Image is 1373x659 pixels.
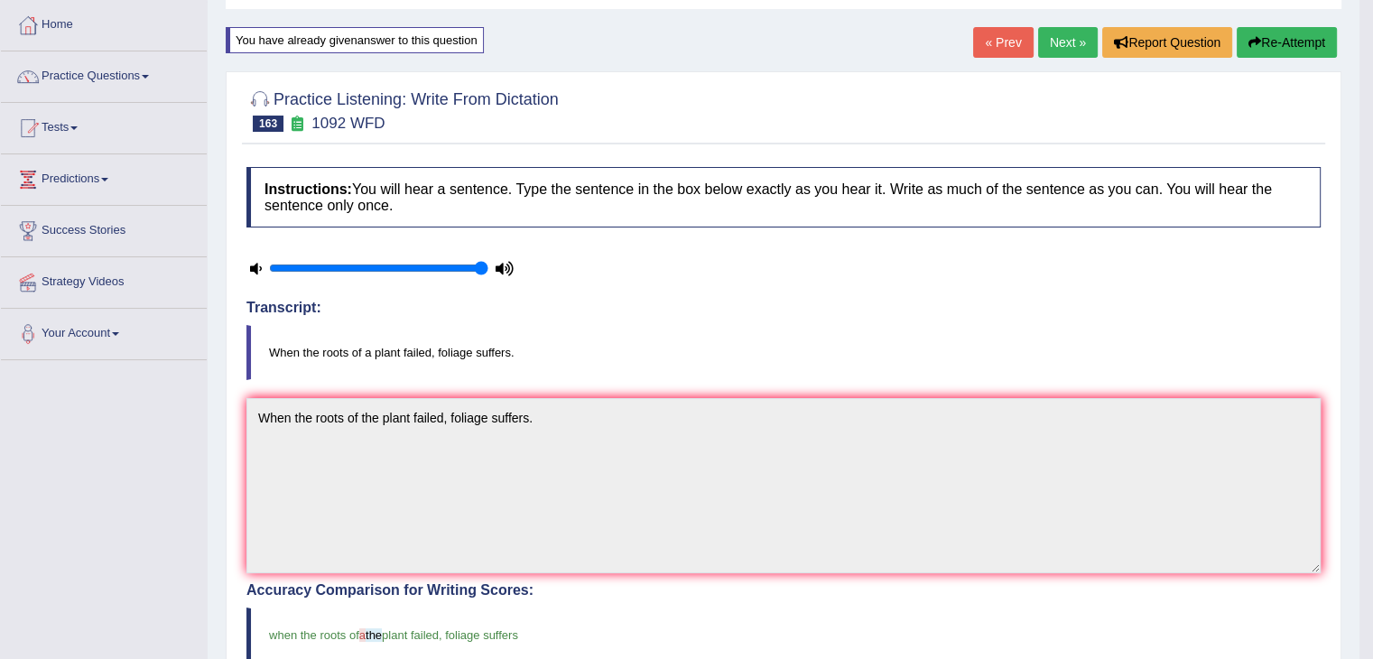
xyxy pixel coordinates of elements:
[311,115,385,132] small: 1092 WFD
[246,325,1321,380] blockquote: When the roots of a plant failed, foliage suffers.
[382,628,518,642] span: plant failed, foliage suffers
[246,582,1321,599] h4: Accuracy Comparison for Writing Scores:
[269,628,359,642] span: when the roots of
[366,628,382,642] span: the
[226,27,484,53] div: You have already given answer to this question
[1038,27,1098,58] a: Next »
[973,27,1033,58] a: « Prev
[1237,27,1337,58] button: Re-Attempt
[1,309,207,354] a: Your Account
[264,181,352,197] b: Instructions:
[246,87,559,132] h2: Practice Listening: Write From Dictation
[1,154,207,200] a: Predictions
[246,167,1321,227] h4: You will hear a sentence. Type the sentence in the box below exactly as you hear it. Write as muc...
[288,116,307,133] small: Exam occurring question
[1,257,207,302] a: Strategy Videos
[246,300,1321,316] h4: Transcript:
[359,628,366,642] span: a
[1,103,207,148] a: Tests
[1102,27,1232,58] button: Report Question
[1,206,207,251] a: Success Stories
[1,51,207,97] a: Practice Questions
[253,116,283,132] span: 163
